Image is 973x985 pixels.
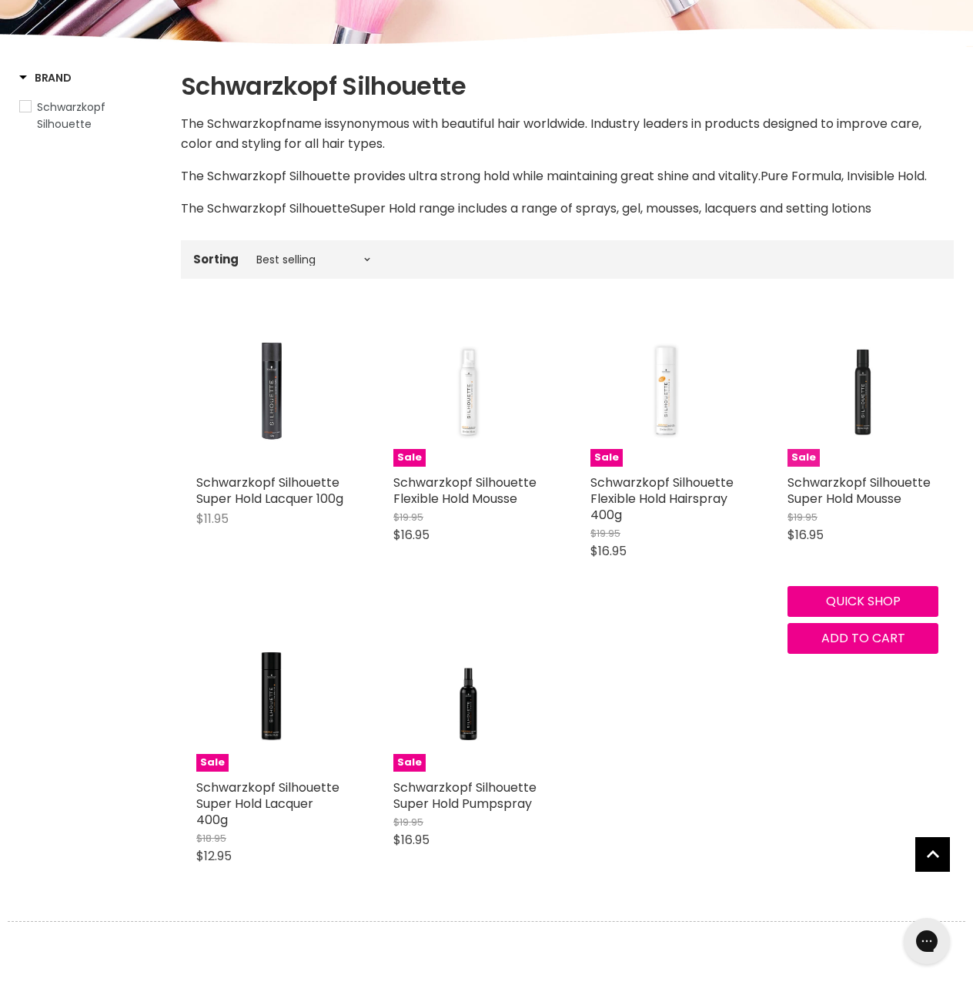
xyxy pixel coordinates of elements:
[590,316,741,467] a: Schwarzkopf Silhouette Flexible Hold Hairspray 400gSale
[393,779,537,812] a: Schwarzkopf Silhouette Super Hold Pumpspray
[333,115,919,132] span: synonymous with beautiful hair worldwide. Industry leaders in products designed to improve care
[196,474,343,508] a: Schwarzkopf Silhouette Super Hold Lacquer 100g
[787,316,938,467] a: Schwarzkopf Silhouette Super Hold MousseSale
[37,99,105,132] span: Schwarzkopf Silhouette
[419,316,519,467] img: Schwarzkopf Silhouette Flexible Hold Mousse
[181,167,761,185] span: The Schwarzkopf Silhouette provides ultra strong hold while maintaining great shine and vitality.
[196,779,339,829] a: Schwarzkopf Silhouette Super Hold Lacquer 400g
[196,754,229,772] span: Sale
[787,623,938,654] button: Add to cart
[181,166,954,186] p: Pure Formula, Invisible Hold.
[222,621,322,772] img: Schwarzkopf Silhouette Super Hold Lacquer 400g
[590,474,734,524] a: Schwarzkopf Silhouette Flexible Hold Hairspray 400g
[286,115,333,132] span: name is
[196,621,347,772] a: Schwarzkopf Silhouette Super Hold Lacquer 400gSale
[196,316,347,467] a: Schwarzkopf Silhouette Super Hold Lacquer 100g
[419,621,519,772] img: Schwarzkopf Silhouette Super Hold Pumpspray
[813,316,913,467] img: Schwarzkopf Silhouette Super Hold Mousse
[787,526,824,544] span: $16.95
[19,70,72,85] h3: Brand
[222,316,323,467] img: Schwarzkopf Silhouette Super Hold Lacquer 100g
[896,913,958,970] iframe: Gorgias live chat messenger
[393,449,426,467] span: Sale
[787,474,931,508] a: Schwarzkopf Silhouette Super Hold Mousse
[393,831,430,849] span: $16.95
[590,526,620,541] span: $19.95
[787,510,818,524] span: $19.95
[393,510,423,524] span: $19.95
[393,754,426,772] span: Sale
[393,815,423,829] span: $19.95
[787,586,938,617] button: Quick shop
[393,474,537,508] a: Schwarzkopf Silhouette Flexible Hold Mousse
[590,542,627,560] span: $16.95
[196,510,229,528] span: $11.95
[787,449,820,467] span: Sale
[196,831,226,846] span: $18.95
[821,629,905,647] span: Add to cart
[393,526,430,544] span: $16.95
[181,199,350,217] span: The Schwarzkopf Silhouette
[196,847,232,865] span: $12.95
[393,621,544,772] a: Schwarzkopf Silhouette Super Hold PumpspraySale
[19,99,162,132] a: Schwarzkopf Silhouette
[350,199,871,217] span: Super Hold range includes a range of sprays, gel, mousses, lacquers and setting lotions
[181,70,954,102] h1: Schwarzkopf Silhouette
[193,253,239,266] label: Sorting
[181,115,286,132] span: The Schwarzkopf
[616,316,716,467] img: Schwarzkopf Silhouette Flexible Hold Hairspray 400g
[590,449,623,467] span: Sale
[393,316,544,467] a: Schwarzkopf Silhouette Flexible Hold MousseSale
